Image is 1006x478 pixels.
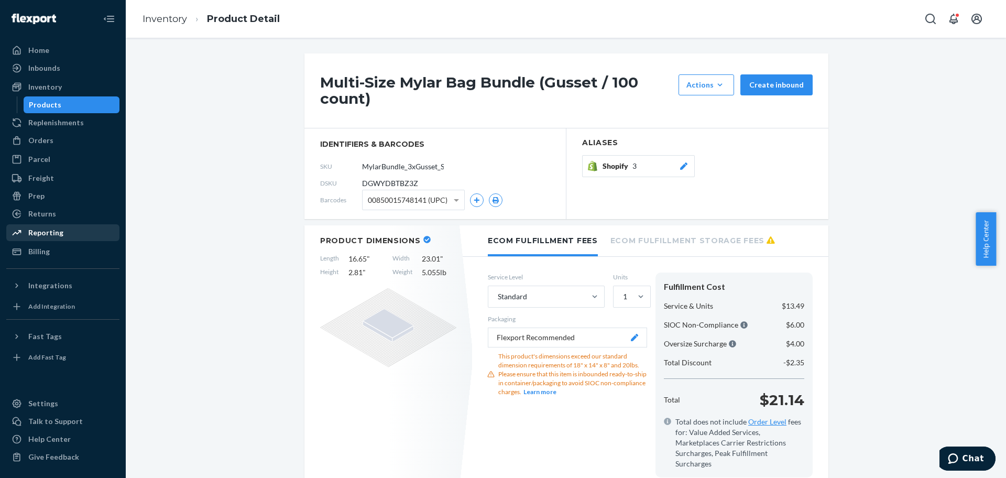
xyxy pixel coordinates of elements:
button: Shopify3 [582,155,695,177]
p: -$2.35 [783,357,804,368]
a: Help Center [6,431,119,448]
span: Barcodes [320,195,362,204]
a: Settings [6,395,119,412]
div: Talk to Support [28,416,83,427]
button: Open Search Box [920,8,941,29]
div: Returns [28,209,56,219]
div: Integrations [28,280,72,291]
span: 3 [632,161,637,171]
div: Add Integration [28,302,75,311]
a: Reporting [6,224,119,241]
button: Actions [679,74,734,95]
span: 23.01 [422,254,456,264]
div: Add Fast Tag [28,353,66,362]
p: $4.00 [786,339,804,349]
a: Home [6,42,119,59]
span: 2.81 [348,267,383,278]
div: Products [29,100,61,110]
button: Give Feedback [6,449,119,465]
a: Add Integration [6,298,119,315]
li: Ecom Fulfillment Fees [488,225,598,256]
p: Oversize Surcharge [664,339,736,349]
div: Parcel [28,154,50,165]
div: Standard [498,291,527,302]
div: Prep [28,191,45,201]
a: Replenishments [6,114,119,131]
button: Talk to Support [6,413,119,430]
p: $6.00 [786,320,804,330]
span: Length [320,254,339,264]
div: Reporting [28,227,63,238]
p: $13.49 [782,301,804,311]
label: Units [613,273,647,281]
div: Help Center [28,434,71,444]
a: Orders [6,132,119,149]
h2: Product Dimensions [320,236,421,245]
div: Freight [28,173,54,183]
div: Actions [686,80,726,90]
div: Settings [28,398,58,409]
div: 1 [623,291,627,302]
p: SIOC Non-Compliance [664,320,748,330]
span: DGWYDBTBZ3Z [362,178,418,189]
span: Total does not include fees for: Value Added Services, Marketplaces Carrier Restrictions Surcharg... [675,417,804,469]
label: Service Level [488,273,605,281]
a: Returns [6,205,119,222]
li: Ecom Fulfillment Storage Fees [610,225,775,254]
span: " [367,254,370,263]
span: 5.055 lb [422,267,456,278]
span: Weight [392,267,412,278]
a: Prep [6,188,119,204]
iframe: Opens a widget where you can chat to one of our agents [939,447,996,473]
ol: breadcrumbs [134,4,288,35]
input: 1 [622,291,623,302]
div: Give Feedback [28,452,79,462]
button: Integrations [6,277,119,294]
button: Open account menu [966,8,987,29]
button: Flexport Recommended [488,328,647,347]
button: Fast Tags [6,328,119,345]
span: DSKU [320,179,362,188]
a: Inventory [6,79,119,95]
a: Freight [6,170,119,187]
p: Total [664,395,680,405]
div: Inventory [28,82,62,92]
span: Help Center [976,212,996,266]
a: Inventory [143,13,187,25]
button: Create inbound [740,74,813,95]
h2: Aliases [582,139,813,147]
a: Inbounds [6,60,119,77]
span: " [363,268,366,277]
a: Order Level [748,417,786,426]
a: Products [24,96,120,113]
span: Chat [23,7,45,17]
span: " [440,254,443,263]
div: Fulfillment Cost [664,281,804,293]
p: Service & Units [664,301,713,311]
span: Width [392,254,412,264]
span: Height [320,267,339,278]
span: 00850015748141 (UPC) [368,191,447,209]
p: Total Discount [664,357,712,368]
a: Parcel [6,151,119,168]
button: Close Navigation [99,8,119,29]
div: This product's dimensions exceed our standard dimension requirements of 18" x 14" x 8" and 20lbs.... [498,352,647,397]
a: Billing [6,243,119,260]
p: Packaging [488,314,647,323]
a: Add Fast Tag [6,349,119,366]
span: Shopify [603,161,632,171]
div: Replenishments [28,117,84,128]
div: Home [28,45,49,56]
img: Flexport logo [12,14,56,24]
p: $21.14 [760,389,804,410]
div: Orders [28,135,53,146]
div: Billing [28,246,50,257]
input: Standard [497,291,498,302]
a: Product Detail [207,13,280,25]
span: SKU [320,162,362,171]
span: 16.65 [348,254,383,264]
button: Learn more [523,387,556,396]
div: Inbounds [28,63,60,73]
div: Fast Tags [28,331,62,342]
